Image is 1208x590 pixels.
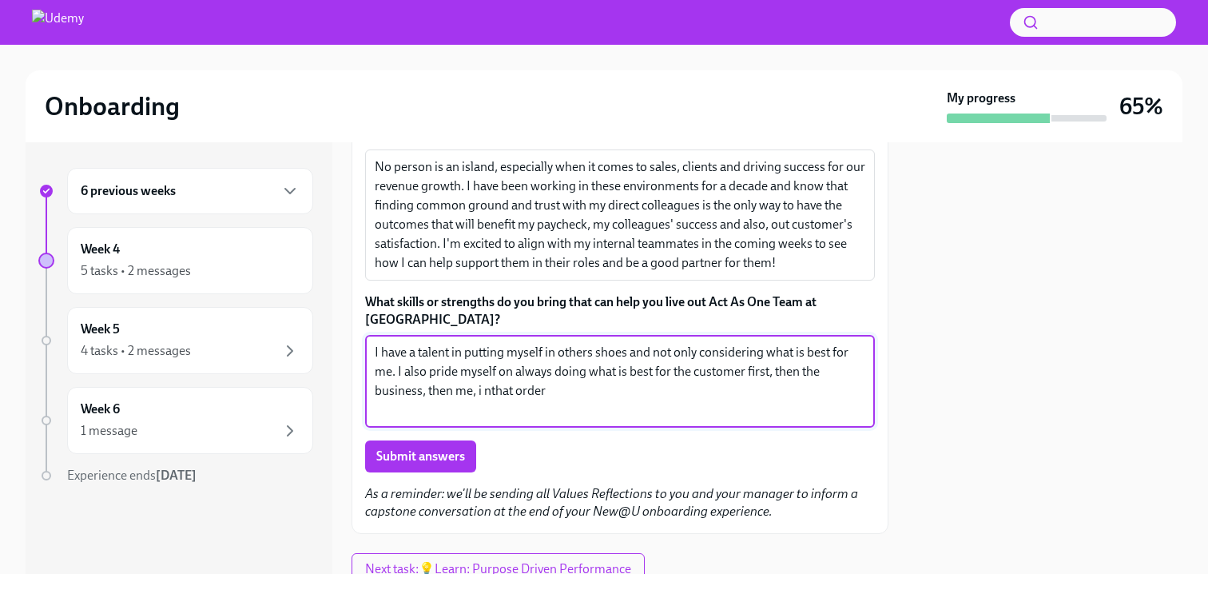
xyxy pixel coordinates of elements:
textarea: No person is an island, especially when it comes to sales, clients and driving success for our re... [375,157,865,273]
button: Submit answers [365,441,476,472]
textarea: I have a talent in putting myself in others shoes and not only considering what is best for me. I... [375,343,865,420]
div: 1 message [81,422,137,440]
h2: Onboarding [45,90,180,122]
span: Experience ends [67,468,197,483]
button: Next task:💡Learn: Purpose Driven Performance [352,553,645,585]
h3: 65% [1119,92,1163,121]
em: As a reminder: we'll be sending all Values Reflections to you and your manager to inform a capsto... [365,486,858,519]
strong: My progress [947,90,1015,107]
a: Week 54 tasks • 2 messages [38,307,313,374]
div: 5 tasks • 2 messages [81,262,191,280]
div: 4 tasks • 2 messages [81,342,191,360]
span: Next task : 💡Learn: Purpose Driven Performance [365,561,631,577]
h6: Week 4 [81,241,120,258]
img: Udemy [32,10,84,35]
strong: [DATE] [156,468,197,483]
a: Week 45 tasks • 2 messages [38,227,313,294]
div: 6 previous weeks [67,168,313,214]
h6: Week 6 [81,401,120,418]
span: Submit answers [376,448,465,464]
h6: Week 5 [81,321,120,338]
a: Week 61 message [38,387,313,454]
h6: 6 previous weeks [81,182,176,200]
label: What skills or strengths do you bring that can help you live out Act As One Team at [GEOGRAPHIC_D... [365,293,875,329]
